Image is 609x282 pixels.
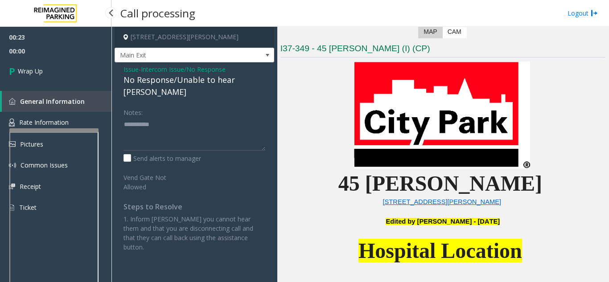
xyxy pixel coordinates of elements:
[116,2,200,24] h3: Call processing
[383,198,502,205] a: [STREET_ADDRESS][PERSON_NAME]
[386,218,500,225] b: Edited by [PERSON_NAME] - [DATE]
[123,105,143,117] label: Notes:
[123,214,265,252] p: 1. Inform [PERSON_NAME] you cannot hear them and that you are disconnecting call and that they ca...
[115,27,274,48] h4: [STREET_ADDRESS][PERSON_NAME]
[338,172,542,195] span: 45 [PERSON_NAME]
[20,97,85,106] span: General Information
[123,74,265,98] div: No Response/Unable to hear [PERSON_NAME]
[19,118,69,127] span: Rate Information
[9,119,15,127] img: 'icon'
[121,170,182,192] label: Vend Gate Not Allowed
[123,203,265,211] h4: Steps to Resolve
[123,65,139,74] span: Issue
[139,65,226,74] span: -
[115,48,242,62] span: Main Exit
[2,91,111,112] a: General Information
[358,239,522,262] span: Hospital Location
[280,43,605,57] h3: I37-349 - 45 [PERSON_NAME] (I) (CP)
[418,25,442,38] label: Map
[591,8,598,18] img: logout
[9,98,16,105] img: 'icon'
[18,66,43,76] span: Wrap Up
[141,65,226,74] span: Intercom Issue/No Response
[123,154,201,163] label: Send alerts to manager
[568,8,598,18] a: Logout
[9,141,16,147] img: 'icon'
[9,162,16,169] img: 'icon'
[442,25,467,38] label: CAM
[9,184,15,189] img: 'icon'
[9,204,15,212] img: 'icon'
